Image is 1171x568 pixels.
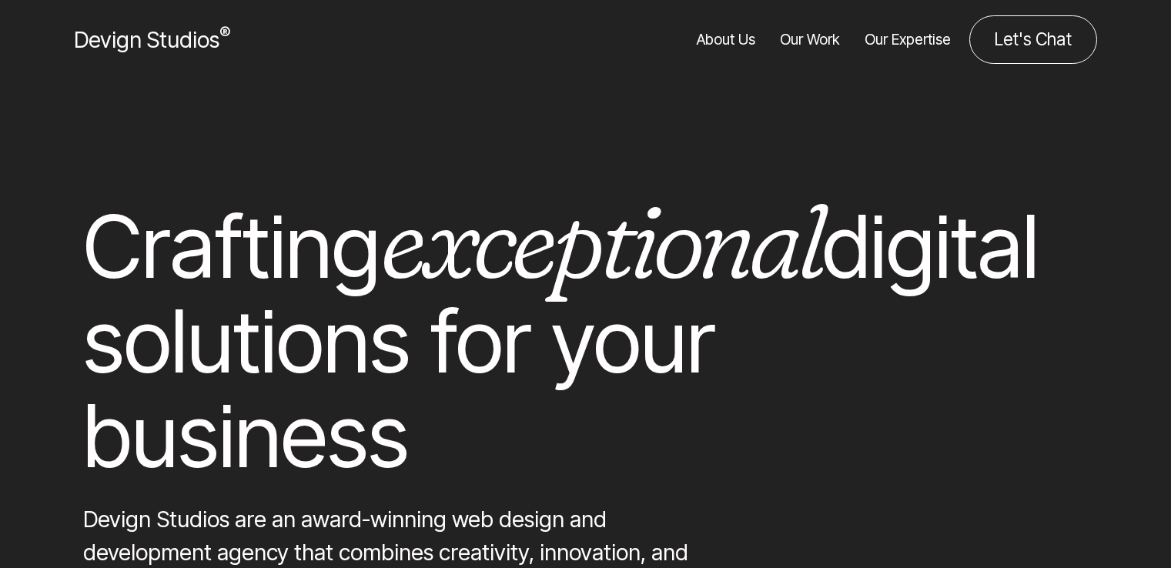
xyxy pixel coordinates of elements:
a: Our Work [780,15,840,64]
a: Contact us about your project [969,15,1097,64]
h1: Crafting digital solutions for your business [83,199,912,484]
span: Devign Studios [74,26,230,53]
a: Our Expertise [865,15,951,64]
a: Devign Studios® Homepage [74,23,230,56]
sup: ® [219,23,230,43]
a: About Us [697,15,755,64]
em: exceptional [380,177,822,304]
